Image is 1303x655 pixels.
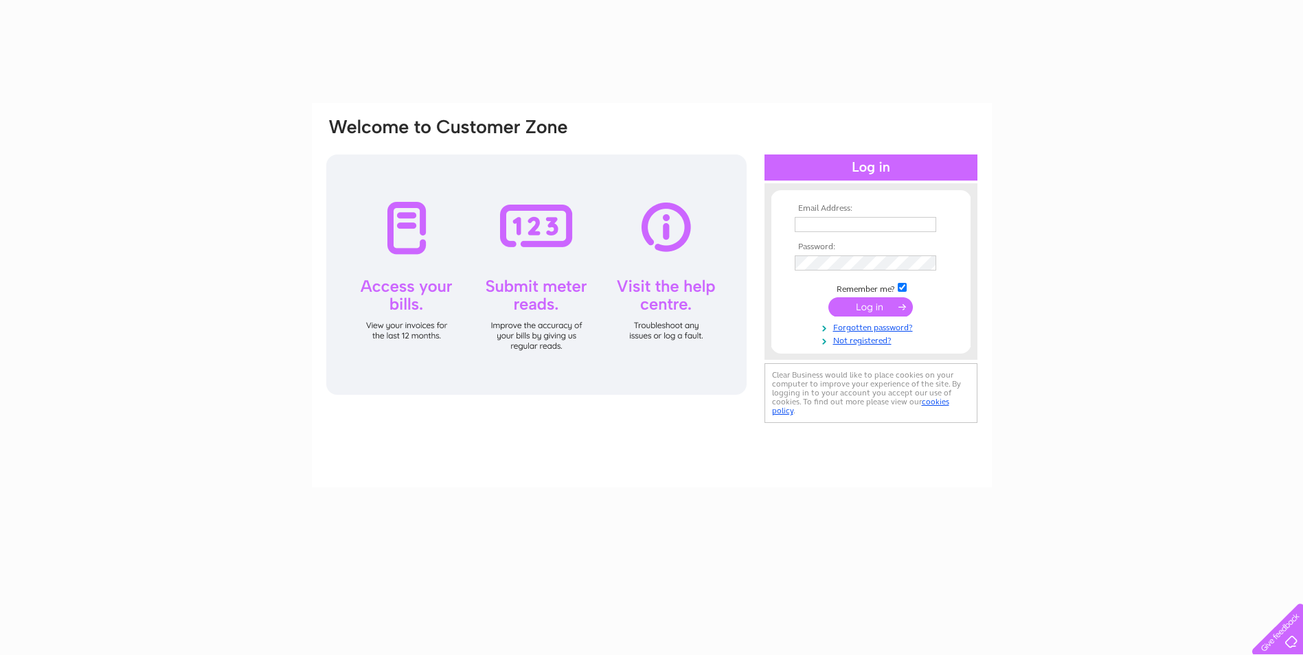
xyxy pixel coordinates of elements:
[772,397,949,415] a: cookies policy
[828,297,913,317] input: Submit
[795,320,951,333] a: Forgotten password?
[795,333,951,346] a: Not registered?
[791,281,951,295] td: Remember me?
[791,242,951,252] th: Password:
[764,363,977,423] div: Clear Business would like to place cookies on your computer to improve your experience of the sit...
[791,204,951,214] th: Email Address:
